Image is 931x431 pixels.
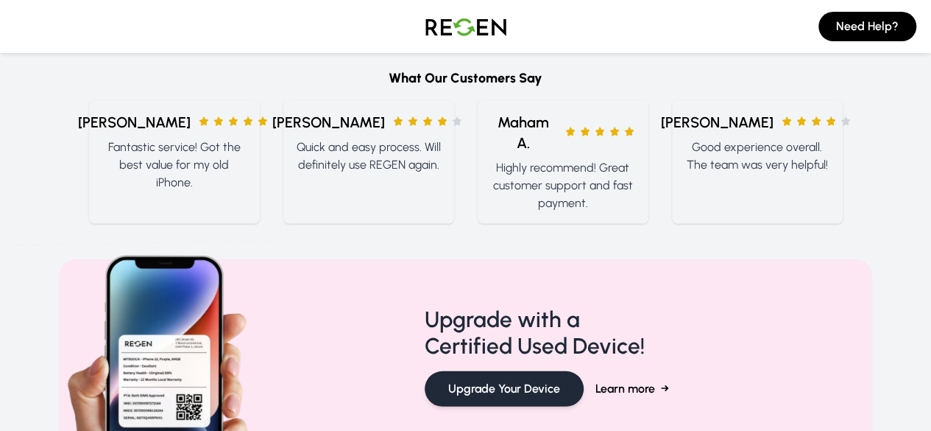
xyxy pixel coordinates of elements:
h6: What Our Customers Say [89,68,843,88]
span: Maham A. [489,112,557,153]
button: Need Help? [818,12,916,41]
p: Fantastic service! Got the best value for my old iPhone. [101,139,248,192]
span: Learn more [595,380,655,398]
h4: Upgrade with a Certified Used Device! [425,306,645,360]
span: [PERSON_NAME] [661,112,774,133]
img: Logo [414,6,517,47]
button: Upgrade Your Device [425,371,584,407]
p: Quick and easy process. Will definitely use REGEN again. [295,139,442,174]
p: Highly recommend! Great customer support and fast payment. [489,159,637,212]
span: [PERSON_NAME] [78,112,191,133]
span: [PERSON_NAME] [272,112,385,133]
span: → [661,380,669,398]
button: Learn more→ [595,371,669,407]
p: Good experience overall. The team was very helpful! [684,139,831,174]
